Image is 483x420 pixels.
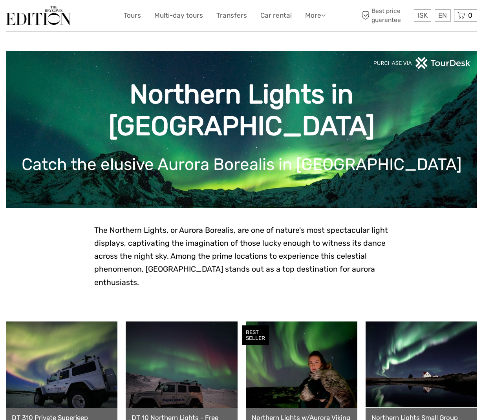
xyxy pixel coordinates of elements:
span: Best price guarantee [359,7,412,24]
span: 0 [467,11,474,19]
a: Tours [124,10,141,21]
div: EN [435,9,450,22]
img: The Reykjavík Edition [6,6,71,25]
h1: Northern Lights in [GEOGRAPHIC_DATA] [18,79,465,142]
span: The Northern Lights, or Aurora Borealis, are one of nature's most spectacular light displays, cap... [94,226,388,287]
h1: Catch the elusive Aurora Borealis in [GEOGRAPHIC_DATA] [18,155,465,174]
img: PurchaseViaTourDeskwhite.png [373,57,471,69]
div: BEST SELLER [242,325,269,345]
a: Transfers [216,10,247,21]
a: More [305,10,326,21]
span: ISK [417,11,428,19]
a: Car rental [260,10,292,21]
a: Multi-day tours [154,10,203,21]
